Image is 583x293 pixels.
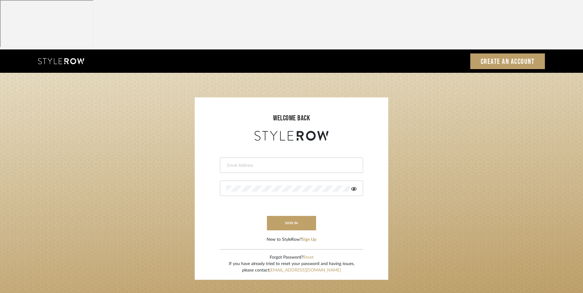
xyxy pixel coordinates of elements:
[269,268,341,272] a: [EMAIL_ADDRESS][DOMAIN_NAME]
[267,236,316,243] div: New to StyleRow?
[229,261,354,274] div: If you have already tried to reset your password and having issues, please contact
[267,216,316,230] button: sign in
[470,53,545,69] a: Create an Account
[302,236,316,243] button: Sign Up
[226,162,355,169] input: Email Address
[303,254,314,261] button: Reset
[201,113,382,124] div: welcome back
[229,254,354,261] div: Forgot Password?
